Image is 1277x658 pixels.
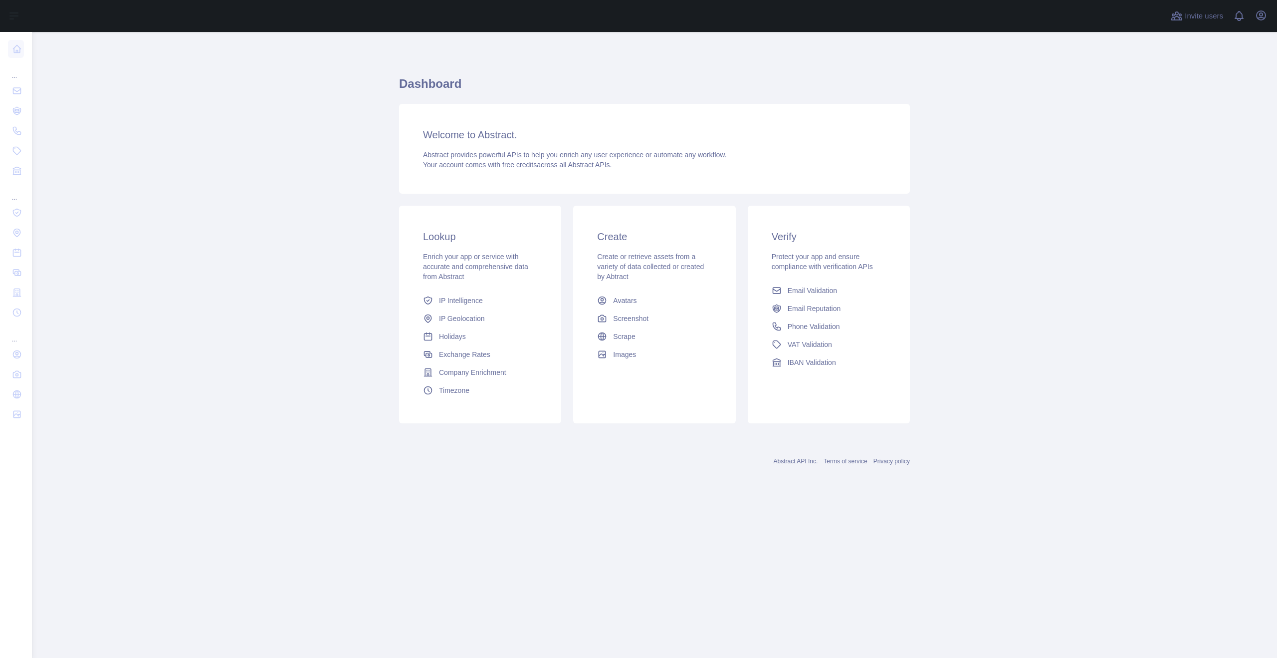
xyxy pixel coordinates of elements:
[768,353,890,371] a: IBAN Validation
[439,385,469,395] span: Timezone
[768,335,890,353] a: VAT Validation
[419,328,541,345] a: Holidays
[423,161,612,169] span: Your account comes with across all Abstract APIs.
[824,458,867,465] a: Terms of service
[774,458,818,465] a: Abstract API Inc.
[419,363,541,381] a: Company Enrichment
[593,292,715,310] a: Avatars
[1169,8,1225,24] button: Invite users
[597,253,704,281] span: Create or retrieve assets from a variety of data collected or created by Abtract
[788,304,841,314] span: Email Reputation
[788,322,840,331] span: Phone Validation
[423,128,886,142] h3: Welcome to Abstract.
[419,345,541,363] a: Exchange Rates
[873,458,910,465] a: Privacy policy
[788,357,836,367] span: IBAN Validation
[439,367,506,377] span: Company Enrichment
[768,300,890,318] a: Email Reputation
[8,182,24,202] div: ...
[788,339,832,349] span: VAT Validation
[597,230,711,244] h3: Create
[768,282,890,300] a: Email Validation
[788,286,837,296] span: Email Validation
[423,151,727,159] span: Abstract provides powerful APIs to help you enrich any user experience or automate any workflow.
[439,314,485,324] span: IP Geolocation
[613,296,637,306] span: Avatars
[439,296,483,306] span: IP Intelligence
[613,331,635,341] span: Scrape
[419,381,541,399] a: Timezone
[419,292,541,310] a: IP Intelligence
[439,331,466,341] span: Holidays
[593,310,715,328] a: Screenshot
[1185,10,1223,22] span: Invite users
[593,345,715,363] a: Images
[613,349,636,359] span: Images
[768,318,890,335] a: Phone Validation
[8,60,24,80] div: ...
[772,253,873,271] span: Protect your app and ensure compliance with verification APIs
[593,328,715,345] a: Scrape
[439,349,490,359] span: Exchange Rates
[419,310,541,328] a: IP Geolocation
[423,230,537,244] h3: Lookup
[8,324,24,343] div: ...
[613,314,648,324] span: Screenshot
[502,161,537,169] span: free credits
[399,76,910,100] h1: Dashboard
[423,253,528,281] span: Enrich your app or service with accurate and comprehensive data from Abstract
[772,230,886,244] h3: Verify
